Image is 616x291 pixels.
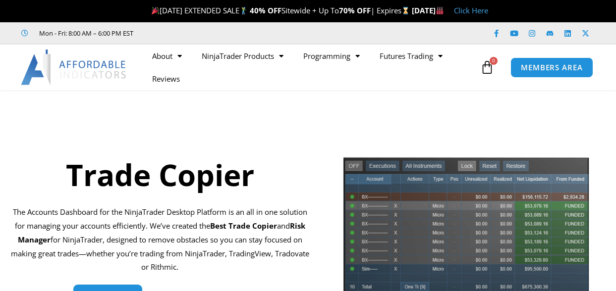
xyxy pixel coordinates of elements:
[490,57,498,65] span: 0
[210,221,277,231] b: Best Trade Copier
[18,221,305,244] strong: Risk Manager
[37,27,133,39] span: Mon - Fri: 8:00 AM – 6:00 PM EST
[370,45,452,67] a: Futures Trading
[142,67,190,90] a: Reviews
[521,64,583,71] span: MEMBERS AREA
[142,45,192,67] a: About
[192,45,293,67] a: NinjaTrader Products
[436,7,444,14] img: 🏭
[7,205,313,274] p: The Accounts Dashboard for the NinjaTrader Desktop Platform is an all in one solution for managin...
[402,7,409,14] img: ⌛
[152,7,159,14] img: 🎉
[454,5,488,15] a: Click Here
[510,57,593,78] a: MEMBERS AREA
[21,49,127,85] img: LogoAI | Affordable Indicators – NinjaTrader
[142,45,477,90] nav: Menu
[465,53,509,82] a: 0
[412,5,444,15] strong: [DATE]
[240,7,247,14] img: 🏌️‍♂️
[149,5,412,15] span: [DATE] EXTENDED SALE Sitewide + Up To | Expires
[293,45,370,67] a: Programming
[339,5,371,15] strong: 70% OFF
[250,5,281,15] strong: 40% OFF
[7,154,313,195] h1: Trade Copier
[147,28,296,38] iframe: Customer reviews powered by Trustpilot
